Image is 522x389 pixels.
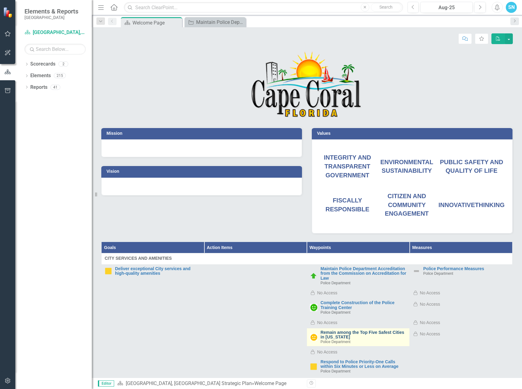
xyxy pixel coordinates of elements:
span: Police Department [423,271,453,276]
span: Police Department [320,281,350,285]
span: Editor [98,380,114,387]
td: Double-Click to Edit Right Click for Context Menu [307,264,410,287]
td: Double-Click to Edit Right Click for Context Menu [410,264,513,287]
div: 41 [50,85,60,90]
a: Elements [30,72,51,79]
div: No Access [317,349,337,355]
button: SN [506,2,517,13]
div: No Access [420,319,440,326]
div: No Access [317,319,337,326]
a: Maintain Police Department Accreditation from the Commission on Accreditation for Law [186,18,244,26]
h3: Mission [106,131,299,136]
img: In Progress [310,334,317,341]
span: Police Department [320,340,350,344]
input: Search ClearPoint... [124,2,403,13]
a: Respond to Police Priority-One Calls within Six Minutes or Less on Average [320,360,406,369]
span: CITIZEN AND COMMUNITY [387,193,426,208]
input: Search Below... [24,44,86,55]
span: INTEGRITY AND TRANSPARENT GOVERNMENT [324,154,371,178]
a: Police Performance Measures [423,266,509,271]
img: ClearPoint Strategy [3,7,14,18]
div: Welcome Page [132,19,181,27]
td: Double-Click to Edit Right Click for Context Menu [307,328,410,346]
span: PUBLIC SAFETY AND QUALITY OF LIFE [440,159,503,174]
span: FISCALLY RESPONSIBLE [326,197,369,213]
div: No Access [420,331,440,337]
span: ENGAGEMENT [385,210,429,217]
span: CITY SERVICES AND AMENITIES [105,255,509,261]
small: [GEOGRAPHIC_DATA] [24,15,78,20]
img: Completed [310,304,317,311]
div: No Access [420,290,440,296]
img: On Schedule or Complete [310,272,317,280]
td: Double-Click to Edit Right Click for Context Menu [307,299,410,317]
a: Reports [30,84,47,91]
img: In Progress or Needs Work [105,267,112,275]
div: 2 [58,62,68,67]
div: 215 [54,73,66,78]
button: Search [371,3,401,12]
h3: Values [317,131,509,136]
img: Not Defined [413,267,420,275]
div: Aug-25 [423,4,471,11]
img: In Progress or Needs Work [310,363,317,370]
button: Aug-25 [420,2,473,13]
span: Police Department [320,369,350,373]
span: Search [379,5,393,9]
img: Cape Coral, FL -- Logo [251,51,363,119]
a: [GEOGRAPHIC_DATA], [GEOGRAPHIC_DATA] Strategic Plan [126,380,252,386]
span: Police Department [320,310,350,315]
a: [GEOGRAPHIC_DATA], [GEOGRAPHIC_DATA] Strategic Plan [24,29,86,36]
a: Complete Construction of the Police Training Center [320,300,406,310]
div: No Access [420,301,440,307]
div: » [117,380,302,387]
span: INNOVATIVE [438,202,505,208]
h3: Vision [106,169,299,174]
td: Double-Click to Edit [102,253,513,264]
span: ENVIRONMENTAL SUSTAINABILITY [380,159,433,174]
td: Double-Click to Edit Right Click for Context Menu [307,357,410,376]
a: Maintain Police Department Accreditation from the Commission on Accreditation for Law [320,266,406,281]
div: No Access [317,290,337,296]
a: Deliver exceptional City services and high-quality amenities [115,266,201,276]
span: Elements & Reports [24,8,78,15]
a: Scorecards [30,61,55,68]
span: THINKING [475,202,505,208]
a: Remain among the Top Five Safest Cities in [US_STATE] [320,330,406,340]
div: Welcome Page [254,380,286,386]
div: Maintain Police Department Accreditation from the Commission on Accreditation for Law [196,18,244,26]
